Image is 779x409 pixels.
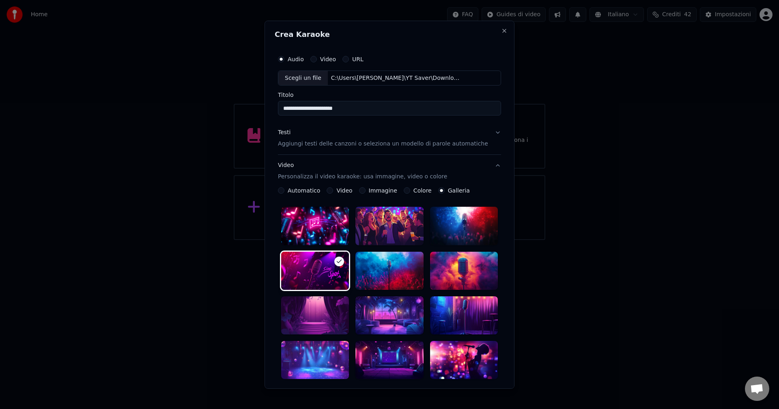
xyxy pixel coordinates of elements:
[278,128,291,137] div: Testi
[328,74,466,82] div: C:\Users\[PERSON_NAME]\YT Saver\Download\Mare mare.[MEDICAL_DATA]
[288,56,304,62] label: Audio
[278,155,501,187] button: VideoPersonalizza il video karaoke: usa immagine, video o colore
[278,92,501,98] label: Titolo
[278,140,488,148] p: Aggiungi testi delle canzoni o seleziona un modello di parole automatiche
[448,188,470,193] label: Galleria
[336,188,352,193] label: Video
[413,188,432,193] label: Colore
[278,161,447,181] div: Video
[278,71,328,85] div: Scegli un file
[369,188,397,193] label: Immagine
[278,122,501,154] button: TestiAggiungi testi delle canzoni o seleziona un modello di parole automatiche
[275,30,504,38] h2: Crea Karaoke
[352,56,364,62] label: URL
[320,56,336,62] label: Video
[278,173,447,181] p: Personalizza il video karaoke: usa immagine, video o colore
[288,188,320,193] label: Automatico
